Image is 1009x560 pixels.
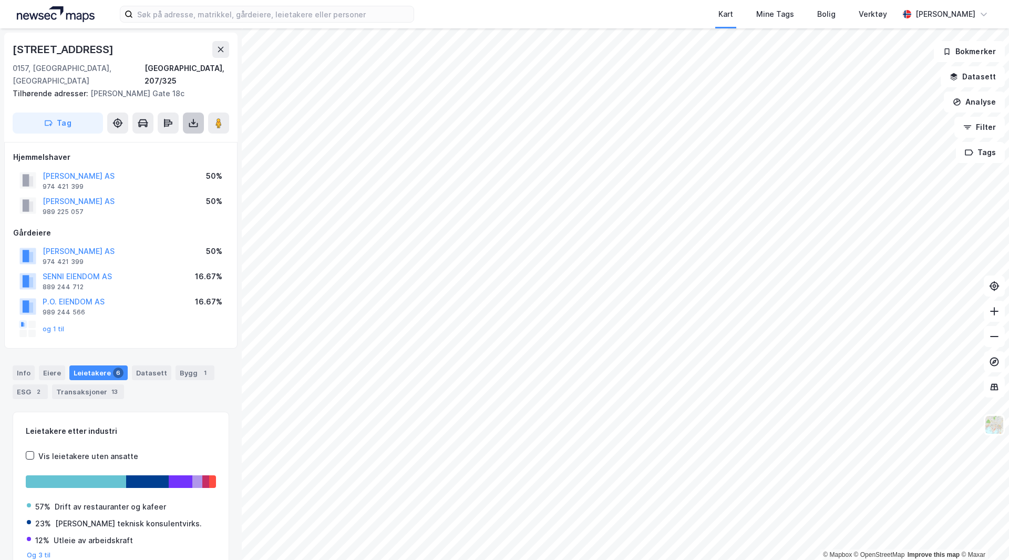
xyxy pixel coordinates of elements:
div: 989 225 057 [43,208,84,216]
div: Vis leietakere uten ansatte [38,450,138,463]
div: Kart [718,8,733,21]
button: Tag [13,113,103,134]
div: Drift av restauranter og kafeer [55,501,166,513]
div: Mine Tags [756,8,794,21]
div: Bolig [817,8,836,21]
div: 50% [206,195,222,208]
div: 989 244 566 [43,308,85,317]
div: 974 421 399 [43,182,84,191]
button: Tags [956,142,1005,163]
img: logo.a4113a55bc3d86da70a041830d287a7e.svg [17,6,95,22]
div: Leietakere [69,365,128,380]
div: [PERSON_NAME] teknisk konsulentvirks. [55,517,202,530]
div: Gårdeiere [13,227,229,239]
div: Kontrollprogram for chat [956,510,1009,560]
div: 12% [35,534,49,547]
button: Datasett [941,66,1005,87]
input: Søk på adresse, matrikkel, gårdeiere, leietakere eller personer [133,6,414,22]
div: ESG [13,384,48,399]
a: Mapbox [823,551,852,558]
div: 23% [35,517,51,530]
div: 16.67% [195,296,222,308]
div: 2 [33,386,44,397]
div: 1 [200,368,210,378]
div: 13 [109,386,120,397]
div: Datasett [132,365,171,380]
div: 974 421 399 [43,258,84,266]
div: Bygg [176,365,214,380]
div: Hjemmelshaver [13,151,229,164]
div: [PERSON_NAME] Gate 18c [13,87,221,100]
div: 50% [206,245,222,258]
div: [STREET_ADDRESS] [13,41,116,58]
div: 6 [113,368,123,378]
a: Improve this map [908,551,960,558]
button: Filter [954,117,1005,138]
div: Eiere [39,365,65,380]
div: 57% [35,501,50,513]
button: Analyse [944,91,1005,113]
div: Info [13,365,35,380]
div: [GEOGRAPHIC_DATA], 207/325 [145,62,229,87]
div: [PERSON_NAME] [915,8,975,21]
div: Utleie av arbeidskraft [54,534,133,547]
div: 16.67% [195,270,222,283]
div: 50% [206,170,222,182]
iframe: Chat Widget [956,510,1009,560]
div: 889 244 712 [43,283,84,291]
div: Leietakere etter industri [26,425,216,437]
button: Og 3 til [27,551,51,559]
img: Z [984,415,1004,435]
a: OpenStreetMap [854,551,905,558]
div: Verktøy [859,8,887,21]
span: Tilhørende adresser: [13,89,90,98]
button: Bokmerker [934,41,1005,62]
div: Transaksjoner [52,384,124,399]
div: 0157, [GEOGRAPHIC_DATA], [GEOGRAPHIC_DATA] [13,62,145,87]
